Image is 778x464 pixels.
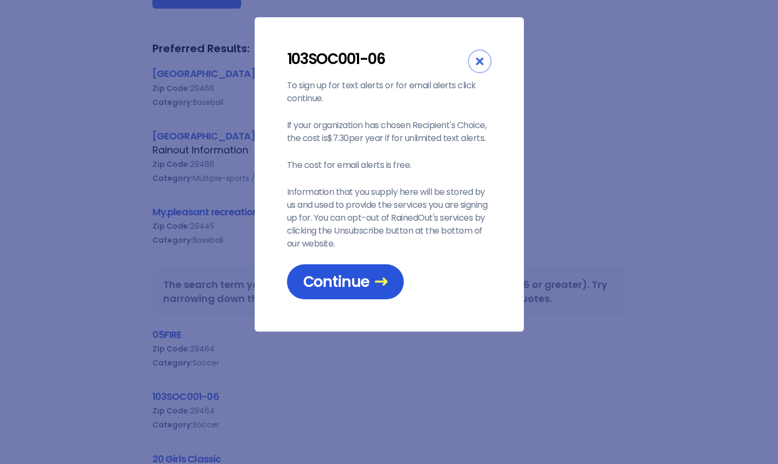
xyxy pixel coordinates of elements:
p: The cost for email alerts is free. [287,159,492,172]
p: Information that you supply here will be stored by us and used to provide the services you are si... [287,186,492,250]
p: If your organization has chosen Recipient's Choice, the cost is $7.30 per year if for unlimited t... [287,119,492,145]
div: 103SOC001-06 [287,50,468,68]
p: To sign up for text alerts or for email alerts click continue. [287,79,492,105]
span: Continue [303,272,388,291]
div: Close [468,50,492,73]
